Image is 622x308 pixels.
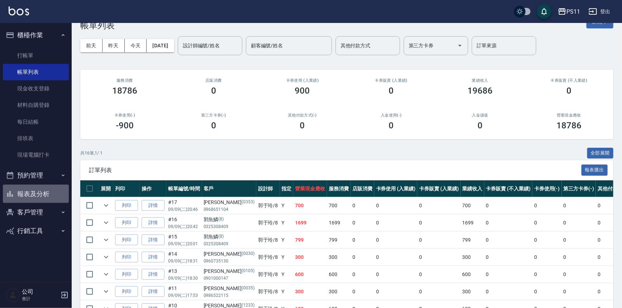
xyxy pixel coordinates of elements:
td: 0 [562,249,596,266]
td: 郭于玲 /8 [256,266,280,283]
p: 共 16 筆, 1 / 1 [80,150,103,156]
a: 每日結帳 [3,114,69,130]
td: 0 [374,249,418,266]
a: 材料自購登錄 [3,97,69,113]
td: #14 [166,249,202,266]
td: Y [280,214,294,231]
button: expand row [101,252,111,262]
button: 今天 [125,39,147,52]
td: 700 [327,197,351,214]
h3: 0 [300,120,305,131]
h2: 入金儲值 [444,113,516,118]
button: 列印 [115,269,138,280]
th: 設計師 [256,180,280,197]
td: 郭于玲 /8 [256,214,280,231]
td: 700 [461,197,484,214]
td: 1699 [327,214,351,231]
h5: 公司 [22,288,58,295]
th: 卡券使用 (入業績) [374,180,418,197]
td: 300 [293,249,327,266]
button: 報表匯出 [581,165,608,176]
button: expand row [101,234,111,245]
h2: 卡券使用(-) [89,113,161,118]
td: 郭于玲 /8 [256,283,280,300]
a: 帳單列表 [3,64,69,80]
p: 0960735130 [204,258,255,264]
th: 操作 [140,180,166,197]
h3: 帳單列表 [80,20,115,30]
button: PS11 [555,4,583,19]
td: 0 [562,232,596,248]
th: 指定 [280,180,294,197]
td: 0 [484,283,532,300]
td: 799 [461,232,484,248]
h3: 0 [389,86,394,96]
p: 09/09 (二) 20:01 [168,241,200,247]
a: 打帳單 [3,47,69,64]
a: 詳情 [142,286,165,297]
td: 0 [484,214,532,231]
h3: 19686 [467,86,493,96]
a: 新開單 [587,18,613,25]
button: Open [454,40,466,51]
button: 列印 [115,234,138,246]
button: 列印 [115,286,138,297]
td: 600 [293,266,327,283]
td: 0 [484,232,532,248]
td: 0 [532,214,562,231]
td: 0 [351,214,374,231]
button: save [537,4,551,19]
td: Y [280,283,294,300]
td: 0 [417,232,461,248]
div: [PERSON_NAME] [204,250,255,258]
p: (0035) [242,285,255,292]
button: 報表及分析 [3,185,69,203]
td: 0 [374,197,418,214]
p: 0986522115 [204,292,255,299]
p: (8) [219,233,224,241]
td: #17 [166,197,202,214]
td: 0 [532,232,562,248]
h3: 900 [295,86,310,96]
button: 列印 [115,217,138,228]
th: 客戶 [202,180,256,197]
th: 業績收入 [461,180,484,197]
a: 詳情 [142,252,165,263]
th: 店販消費 [351,180,374,197]
div: PS11 [566,7,580,16]
div: [PERSON_NAME] [204,267,255,275]
button: 列印 [115,252,138,263]
td: 0 [484,197,532,214]
td: 0 [374,266,418,283]
td: 0 [417,249,461,266]
td: 300 [461,249,484,266]
th: 展開 [99,180,113,197]
button: expand row [101,286,111,297]
td: 0 [374,214,418,231]
button: expand row [101,269,111,280]
button: [DATE] [147,39,174,52]
td: 0 [351,232,374,248]
td: 0 [532,283,562,300]
td: 0 [532,249,562,266]
td: #11 [166,283,202,300]
td: 799 [293,232,327,248]
a: 報表匯出 [581,166,608,173]
button: 前天 [80,39,103,52]
th: 營業現金應收 [293,180,327,197]
h3: 18786 [112,86,137,96]
h2: 其他付款方式(-) [267,113,338,118]
td: 0 [417,266,461,283]
button: 櫃檯作業 [3,26,69,44]
a: 現場電腦打卡 [3,147,69,163]
td: 0 [417,214,461,231]
td: 郭于玲 /8 [256,232,280,248]
button: 列印 [115,200,138,211]
th: 卡券使用(-) [532,180,562,197]
td: 0 [374,232,418,248]
td: 0 [484,266,532,283]
td: 0 [532,197,562,214]
td: #13 [166,266,202,283]
div: [PERSON_NAME] [204,285,255,292]
button: 登出 [586,5,613,18]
